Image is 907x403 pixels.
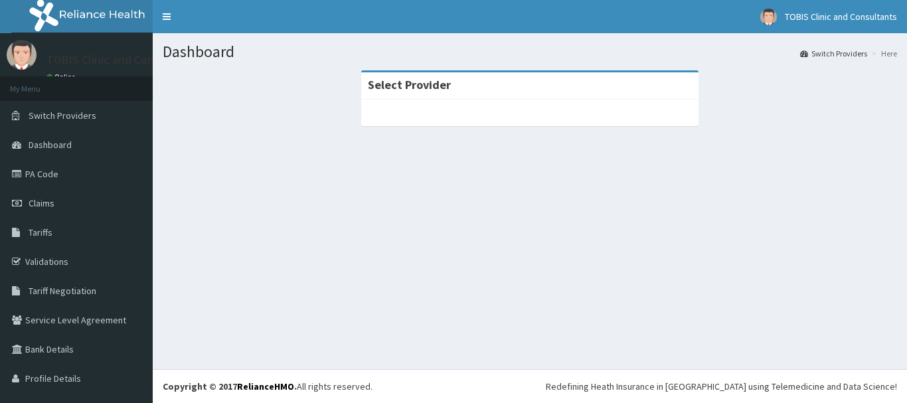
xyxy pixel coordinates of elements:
span: Dashboard [29,139,72,151]
span: Claims [29,197,54,209]
strong: Select Provider [368,77,451,92]
span: Tariffs [29,226,52,238]
a: Switch Providers [800,48,867,59]
span: Switch Providers [29,110,96,121]
a: Online [46,72,78,82]
strong: Copyright © 2017 . [163,380,297,392]
span: TOBIS Clinic and Consultants [785,11,897,23]
img: User Image [7,40,37,70]
p: TOBIS Clinic and Consultants [46,54,197,66]
footer: All rights reserved. [153,369,907,403]
li: Here [868,48,897,59]
a: RelianceHMO [237,380,294,392]
span: Tariff Negotiation [29,285,96,297]
div: Redefining Heath Insurance in [GEOGRAPHIC_DATA] using Telemedicine and Data Science! [546,380,897,393]
img: User Image [760,9,777,25]
h1: Dashboard [163,43,897,60]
